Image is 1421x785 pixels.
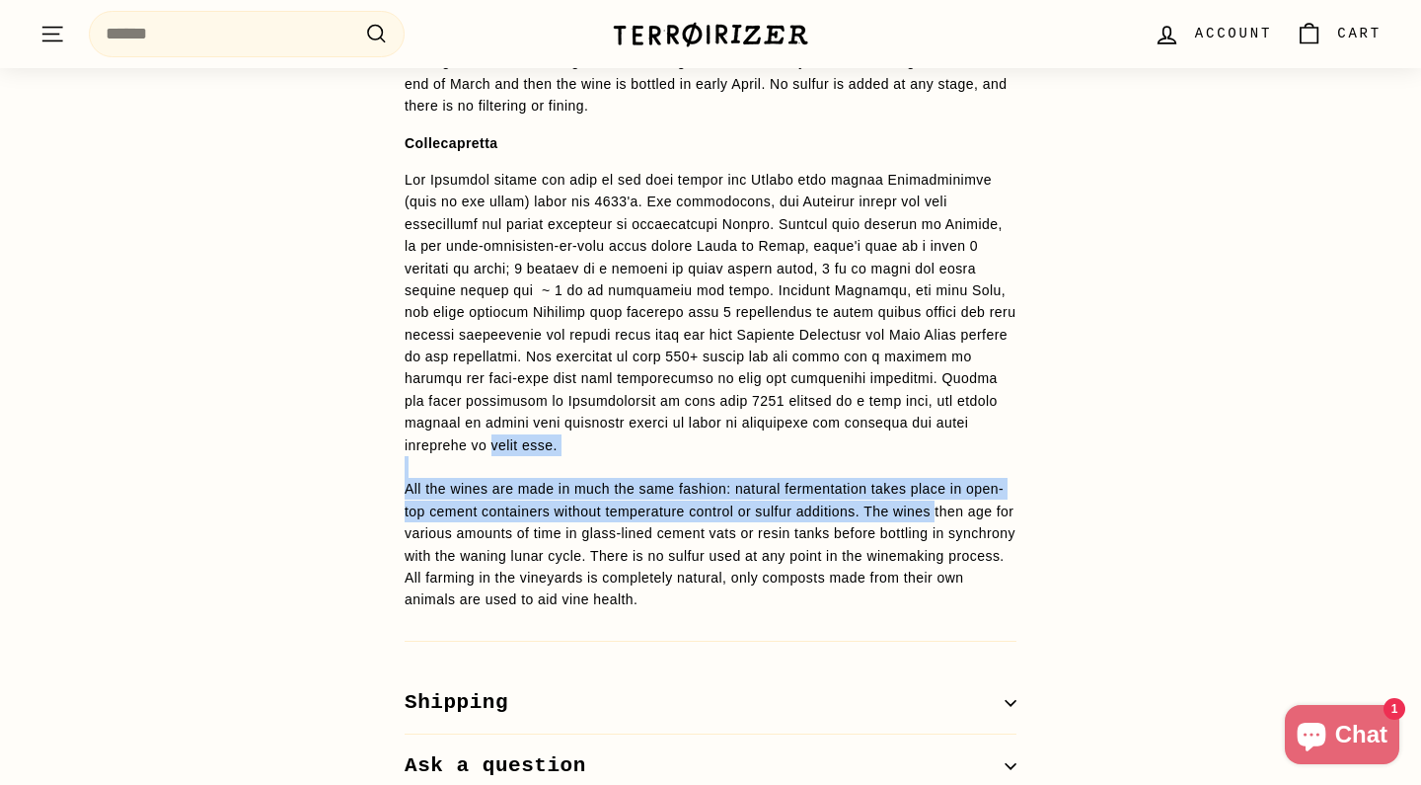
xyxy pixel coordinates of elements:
span: All the wines are made in much the same fashion: natural fermentation takes place in open-top cem... [405,481,1015,607]
a: Account [1142,5,1284,63]
inbox-online-store-chat: Shopify online store chat [1279,705,1405,769]
span: Account [1195,23,1272,44]
strong: Collecapretta [405,135,498,151]
button: Shipping [405,671,1016,736]
a: Cart [1284,5,1393,63]
span: Lor Ipsumdol sitame con adip el sed doei tempor inc Utlabo etdo magnaa Enimadminimve (quis no exe... [405,172,1015,453]
span: Cart [1337,23,1382,44]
